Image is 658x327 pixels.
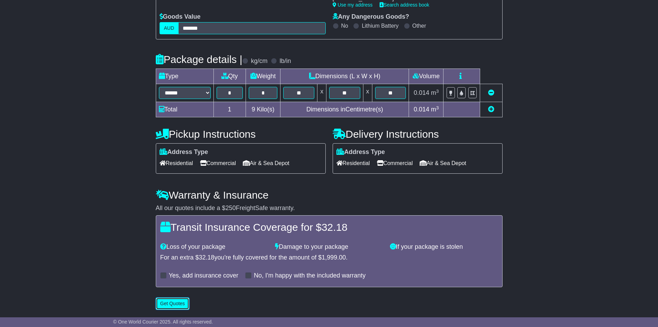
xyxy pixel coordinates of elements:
[156,102,213,117] td: Total
[431,89,439,96] span: m
[156,205,503,212] div: All our quotes include a $ FreightSafe warranty.
[380,2,429,8] a: Search address book
[156,189,503,201] h4: Warranty & Insurance
[243,158,289,169] span: Air & Sea Depot
[156,298,190,310] button: Get Quotes
[336,158,370,169] span: Residential
[213,69,246,84] td: Qty
[271,243,387,251] div: Damage to your package
[488,106,494,113] a: Add new item
[160,158,193,169] span: Residential
[246,69,280,84] td: Weight
[387,243,502,251] div: If your package is stolen
[280,69,409,84] td: Dimensions (L x W x H)
[156,69,213,84] td: Type
[341,22,348,29] label: No
[333,128,503,140] h4: Delivery Instructions
[169,272,238,280] label: Yes, add insurance cover
[317,84,326,102] td: x
[199,254,214,261] span: 32.18
[322,221,347,233] span: 32.18
[377,158,413,169] span: Commercial
[254,272,366,280] label: No, I'm happy with the included warranty
[420,158,466,169] span: Air & Sea Depot
[409,69,444,84] td: Volume
[280,102,409,117] td: Dimensions in Centimetre(s)
[431,106,439,113] span: m
[156,54,242,65] h4: Package details |
[363,84,372,102] td: x
[157,243,272,251] div: Loss of your package
[336,148,385,156] label: Address Type
[160,13,201,21] label: Goods Value
[160,148,208,156] label: Address Type
[322,254,346,261] span: 1,999.00
[362,22,399,29] label: Lithium Battery
[333,13,409,21] label: Any Dangerous Goods?
[246,102,280,117] td: Kilo(s)
[200,158,236,169] span: Commercial
[113,319,213,325] span: © One World Courier 2025. All rights reserved.
[160,22,179,34] label: AUD
[333,2,373,8] a: Use my address
[226,205,236,211] span: 250
[436,105,439,110] sup: 3
[414,106,429,113] span: 0.014
[156,128,326,140] h4: Pickup Instructions
[279,57,291,65] label: lb/in
[488,89,494,96] a: Remove this item
[251,106,255,113] span: 9
[436,89,439,94] sup: 3
[213,102,246,117] td: 1
[414,89,429,96] span: 0.014
[251,57,267,65] label: kg/cm
[412,22,426,29] label: Other
[160,221,498,233] h4: Transit Insurance Coverage for $
[160,254,498,262] div: For an extra $ you're fully covered for the amount of $ .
